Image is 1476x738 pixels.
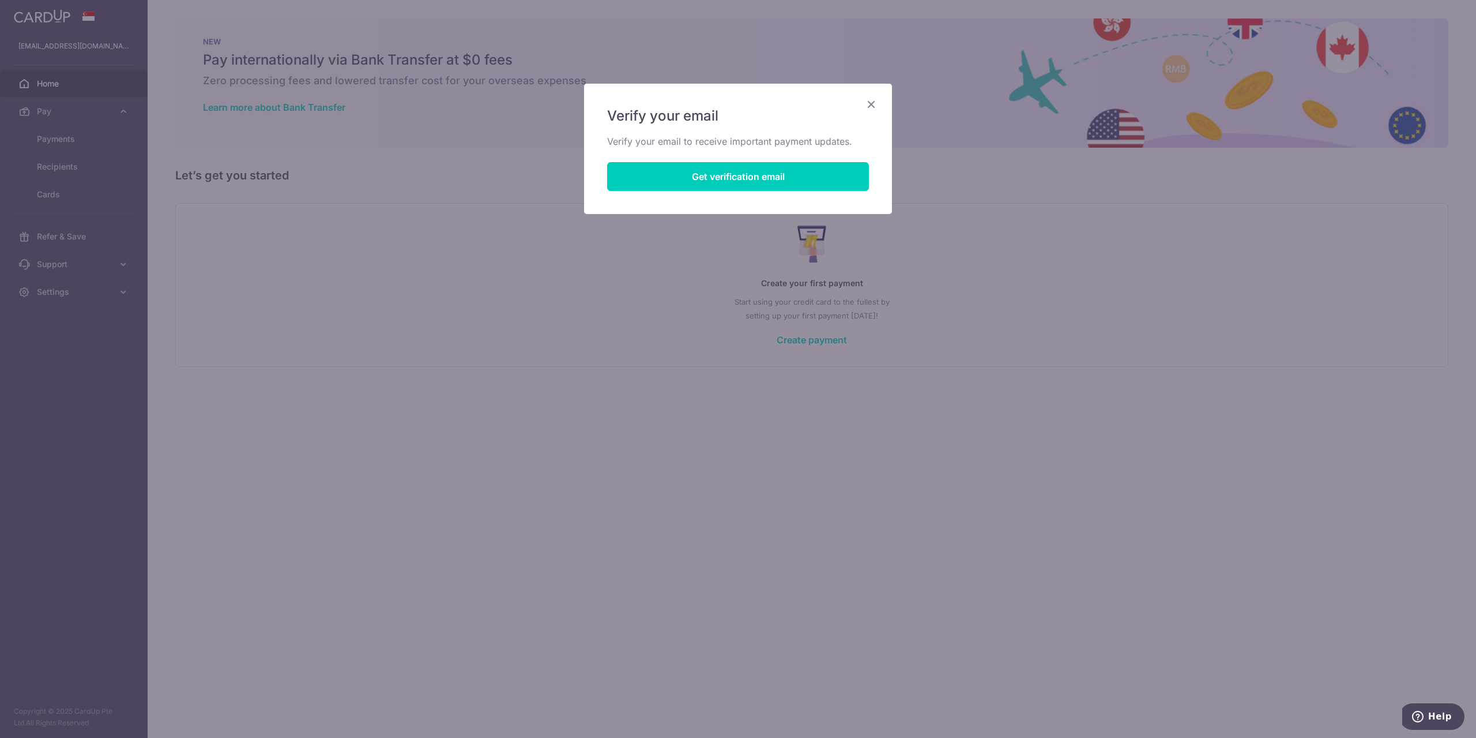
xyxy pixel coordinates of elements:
[607,107,718,125] span: Verify your email
[1402,703,1464,732] iframe: Opens a widget where you can find more information
[864,98,878,111] button: Close
[607,162,869,191] button: Get verification email
[607,134,869,148] p: Verify your email to receive important payment updates.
